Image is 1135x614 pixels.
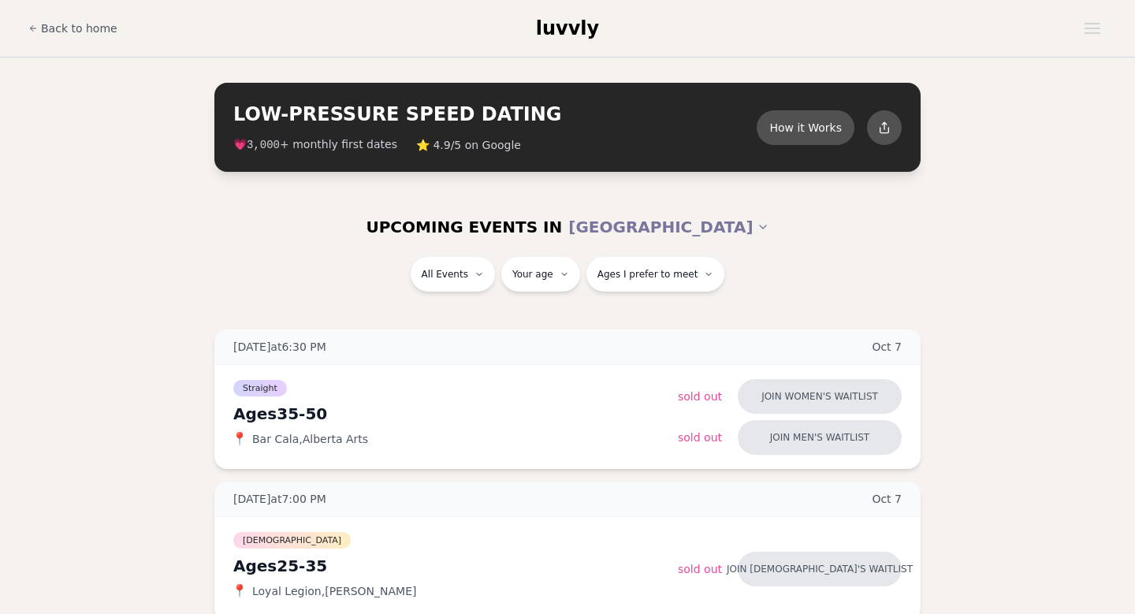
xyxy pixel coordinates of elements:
[586,257,725,292] button: Ages I prefer to meet
[501,257,580,292] button: Your age
[366,216,562,238] span: UPCOMING EVENTS IN
[233,491,326,507] span: [DATE] at 7:00 PM
[247,139,280,151] span: 3,000
[233,102,757,127] h2: LOW-PRESSURE SPEED DATING
[678,431,722,444] span: Sold Out
[757,110,854,145] button: How it Works
[233,433,246,445] span: 📍
[233,555,678,577] div: Ages 25-35
[568,210,768,244] button: [GEOGRAPHIC_DATA]
[678,390,722,403] span: Sold Out
[872,339,902,355] span: Oct 7
[252,431,368,447] span: Bar Cala , Alberta Arts
[41,20,117,36] span: Back to home
[738,379,902,414] button: Join women's waitlist
[416,137,521,153] span: ⭐ 4.9/5 on Google
[233,585,246,597] span: 📍
[28,13,117,44] a: Back to home
[738,552,902,586] button: Join [DEMOGRAPHIC_DATA]'s waitlist
[678,563,722,575] span: Sold Out
[536,17,599,39] span: luvvly
[872,491,902,507] span: Oct 7
[512,268,553,281] span: Your age
[233,136,397,153] span: 💗 + monthly first dates
[252,583,416,599] span: Loyal Legion , [PERSON_NAME]
[422,268,468,281] span: All Events
[233,339,326,355] span: [DATE] at 6:30 PM
[536,16,599,41] a: luvvly
[233,532,351,549] span: [DEMOGRAPHIC_DATA]
[233,380,287,396] span: Straight
[411,257,495,292] button: All Events
[738,420,902,455] button: Join men's waitlist
[233,403,678,425] div: Ages 35-50
[1078,17,1107,40] button: Open menu
[597,268,698,281] span: Ages I prefer to meet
